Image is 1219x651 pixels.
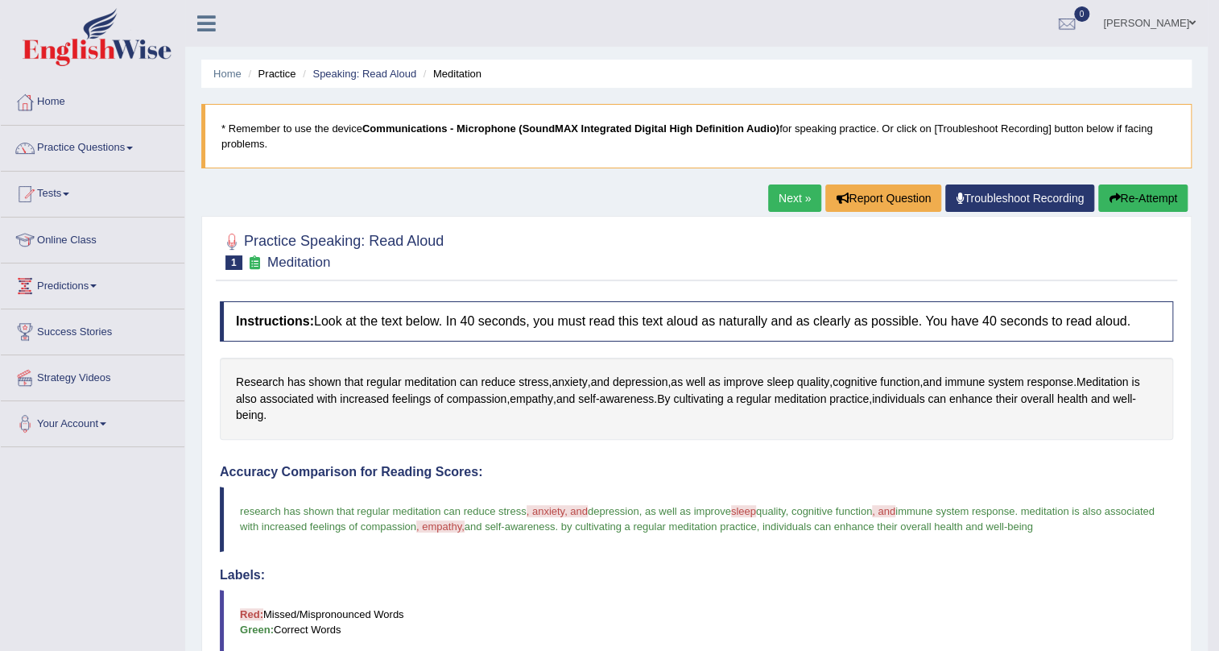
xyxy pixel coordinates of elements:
[1014,505,1018,517] span: .
[260,391,314,408] span: Click to see word definition
[1020,391,1053,408] span: Click to see word definition
[797,374,829,391] span: Click to see word definition
[686,374,705,391] span: Click to see word definition
[833,374,877,391] span: Click to see word definition
[785,505,788,517] span: ,
[316,391,337,408] span: Click to see word definition
[945,185,1094,212] a: Troubleshoot Recording
[756,520,759,533] span: ,
[552,374,587,391] span: Click to see word definition
[1098,185,1188,212] button: Re-Attempt
[308,374,341,391] span: Click to see word definition
[236,391,257,408] span: Click to see word definition
[345,374,363,391] span: Click to see word definition
[829,391,869,408] span: Click to see word definition
[213,68,242,80] a: Home
[578,391,596,408] span: Click to see word definition
[240,505,527,517] span: research has shown that regular meditation can reduce stress
[639,505,643,517] span: ,
[1,172,184,212] a: Tests
[923,374,941,391] span: Click to see word definition
[872,391,924,408] span: Click to see word definition
[465,520,556,533] span: and self-awareness
[416,520,465,533] span: , empathy,
[825,185,941,212] button: Report Question
[1057,391,1088,408] span: Click to see word definition
[673,391,723,408] span: Click to see word definition
[756,505,786,517] span: quality
[362,122,779,135] b: Communications - Microphone (SoundMAX Integrated Digital High Definition Audio)
[736,391,771,408] span: Click to see word definition
[555,520,558,533] span: .
[1,401,184,442] a: Your Account
[1,80,184,120] a: Home
[220,568,1173,583] h4: Labels:
[591,374,609,391] span: Click to see word definition
[928,391,946,408] span: Click to see word definition
[340,391,389,408] span: Click to see word definition
[556,391,575,408] span: Click to see word definition
[246,255,263,271] small: Exam occurring question
[944,374,985,391] span: Click to see word definition
[775,391,827,408] span: Click to see word definition
[447,391,507,408] span: Click to see word definition
[267,255,330,270] small: Meditation
[561,520,757,533] span: by cultivating a regular meditation practice
[588,505,639,517] span: depression
[225,255,242,270] span: 1
[726,391,733,408] span: Click to see word definition
[880,374,919,391] span: Click to see word definition
[220,465,1173,479] h4: Accuracy Comparison for Reading Scores:
[995,391,1017,408] span: Click to see word definition
[510,391,553,408] span: Click to see word definition
[657,391,670,408] span: Click to see word definition
[481,374,515,391] span: Click to see word definition
[419,66,481,81] li: Meditation
[366,374,402,391] span: Click to see word definition
[671,374,683,391] span: Click to see word definition
[220,358,1173,440] div: , , , , , . , , - . , - .
[240,624,274,636] b: Green:
[599,391,654,408] span: Click to see word definition
[1113,391,1132,408] span: Click to see word definition
[988,374,1023,391] span: Click to see word definition
[872,505,895,517] span: , and
[1131,374,1139,391] span: Click to see word definition
[240,608,263,620] b: Red:
[895,505,1014,517] span: immune system response
[791,505,872,517] span: cognitive function
[236,314,314,328] b: Instructions:
[1076,374,1129,391] span: Click to see word definition
[1,218,184,258] a: Online Class
[236,407,263,424] span: Click to see word definition
[949,391,993,408] span: Click to see word definition
[731,505,756,517] span: sleep
[220,230,444,270] h2: Practice Speaking: Read Aloud
[709,374,721,391] span: Click to see word definition
[392,391,431,408] span: Click to see word definition
[1091,391,1109,408] span: Click to see word definition
[434,391,444,408] span: Click to see word definition
[762,520,1033,533] span: individuals can enhance their overall health and well-being
[1,126,184,166] a: Practice Questions
[404,374,457,391] span: Click to see word definition
[1,263,184,304] a: Predictions
[244,66,295,81] li: Practice
[519,374,548,391] span: Click to see word definition
[236,374,284,391] span: Click to see word definition
[1074,6,1090,22] span: 0
[312,68,416,80] a: Speaking: Read Aloud
[220,301,1173,342] h4: Look at the text below. In 40 seconds, you must read this text aloud as naturally and as clearly ...
[613,374,668,391] span: Click to see word definition
[1027,374,1073,391] span: Click to see word definition
[1,355,184,396] a: Strategy Videos
[645,505,731,517] span: as well as improve
[767,374,793,391] span: Click to see word definition
[287,374,306,391] span: Click to see word definition
[201,104,1192,168] blockquote: * Remember to use the device for speaking practice. Or click on [Troubleshoot Recording] button b...
[768,185,821,212] a: Next »
[460,374,478,391] span: Click to see word definition
[1,309,184,350] a: Success Stories
[527,505,588,517] span: , anxiety, and
[724,374,764,391] span: Click to see word definition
